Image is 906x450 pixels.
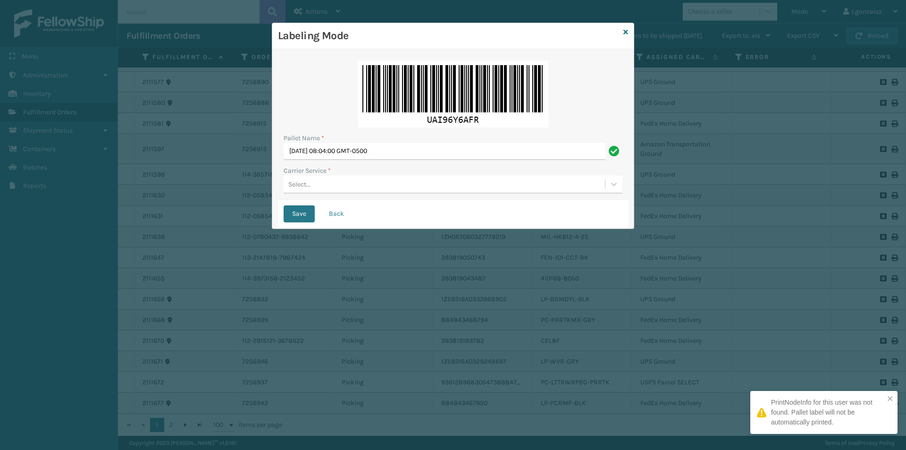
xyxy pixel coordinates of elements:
[358,60,548,127] img: +q1OFSAAAABklEQVQDAN0ca5ABZnEWAAAAAElFTkSuQmCC
[288,179,310,189] div: Select...
[320,205,352,222] button: Back
[284,205,315,222] button: Save
[284,166,331,176] label: Carrier Service
[278,29,620,43] h3: Labeling Mode
[887,395,894,404] button: close
[284,133,324,143] label: Pallet Name
[771,398,884,427] div: PrintNodeInfo for this user was not found. Pallet label will not be automatically printed.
